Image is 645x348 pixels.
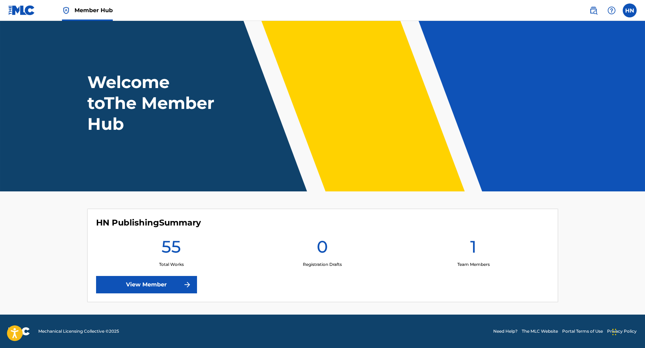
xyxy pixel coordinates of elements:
iframe: Chat Widget [610,315,645,348]
div: Help [605,3,619,17]
a: Public Search [587,3,600,17]
h4: HN Publishing [96,217,201,228]
img: help [607,6,616,15]
a: Need Help? [493,328,518,334]
h1: 55 [162,236,181,261]
h1: 0 [317,236,328,261]
a: View Member [96,276,197,293]
p: Registration Drafts [303,261,342,268]
img: Top Rightsholder [62,6,70,15]
p: Team Members [457,261,490,268]
span: Mechanical Licensing Collective © 2025 [38,328,119,334]
img: MLC Logo [8,5,35,15]
a: Privacy Policy [607,328,637,334]
p: Total Works [159,261,184,268]
a: Portal Terms of Use [562,328,603,334]
div: Drag [612,322,616,342]
img: logo [8,327,30,335]
div: User Menu [623,3,637,17]
img: search [589,6,598,15]
h1: 1 [470,236,477,261]
img: f7272a7cc735f4ea7f67.svg [183,280,191,289]
h1: Welcome to The Member Hub [87,72,218,134]
a: The MLC Website [522,328,558,334]
span: Member Hub [74,6,113,14]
